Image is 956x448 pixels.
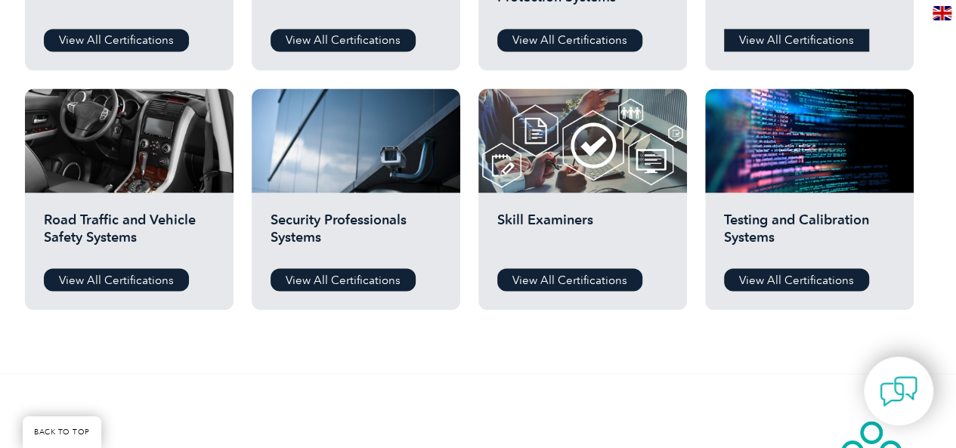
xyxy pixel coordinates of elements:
[23,416,101,448] a: BACK TO TOP
[724,212,895,257] h2: Testing and Calibration Systems
[880,372,917,410] img: contact-chat.png
[271,268,416,291] a: View All Certifications
[724,29,869,51] a: View All Certifications
[271,212,441,257] h2: Security Professionals Systems
[271,29,416,51] a: View All Certifications
[497,268,642,291] a: View All Certifications
[497,29,642,51] a: View All Certifications
[44,268,189,291] a: View All Certifications
[497,212,668,257] h2: Skill Examiners
[44,212,215,257] h2: Road Traffic and Vehicle Safety Systems
[724,268,869,291] a: View All Certifications
[933,6,951,20] img: en
[44,29,189,51] a: View All Certifications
